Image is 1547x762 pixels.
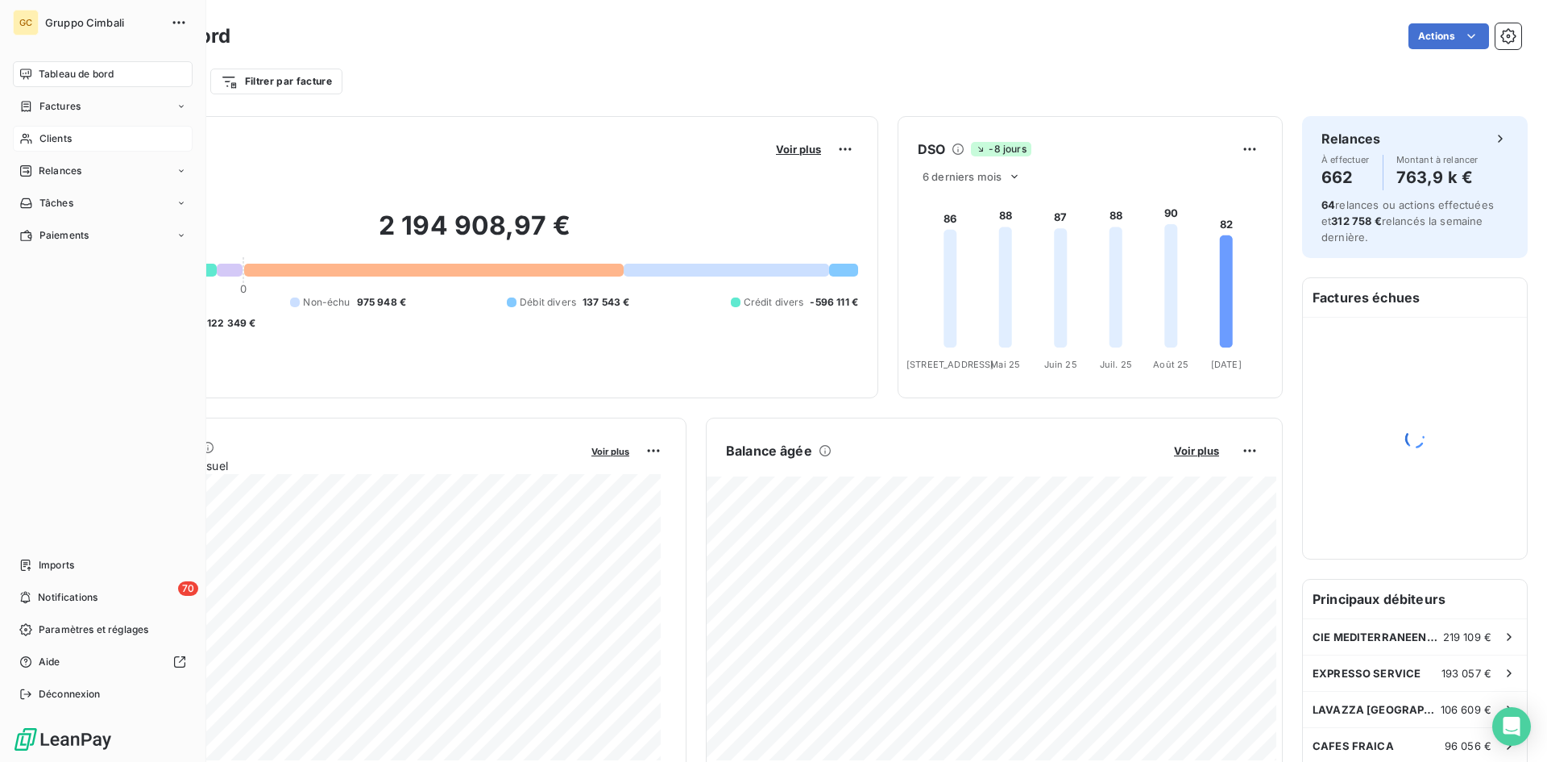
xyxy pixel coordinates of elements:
[771,142,826,156] button: Voir plus
[178,581,198,596] span: 70
[39,67,114,81] span: Tableau de bord
[583,295,629,310] span: 137 543 €
[39,196,73,210] span: Tâches
[39,228,89,243] span: Paiements
[1174,444,1219,457] span: Voir plus
[1321,198,1494,244] span: relances ou actions effectuées et relancés la semaine dernière.
[1153,359,1188,370] tspan: Août 25
[39,131,72,146] span: Clients
[39,99,81,114] span: Factures
[210,69,342,94] button: Filtrer par facture
[1331,214,1381,227] span: 312 758 €
[1211,359,1242,370] tspan: [DATE]
[1321,155,1370,164] span: À effectuer
[776,143,821,156] span: Voir plus
[303,295,350,310] span: Non-échu
[1408,23,1489,49] button: Actions
[1321,198,1335,211] span: 64
[1396,155,1479,164] span: Montant à relancer
[906,359,993,370] tspan: [STREET_ADDRESS]
[240,282,247,295] span: 0
[13,727,113,752] img: Logo LeanPay
[726,441,812,460] h6: Balance âgée
[990,359,1020,370] tspan: Mai 25
[1303,580,1527,618] h6: Principaux débiteurs
[1313,739,1394,752] span: CAFES FRAICA
[39,623,148,637] span: Paramètres et réglages
[971,142,1031,156] span: -8 jours
[38,590,97,605] span: Notifications
[810,295,858,310] span: -596 111 €
[1321,129,1380,148] h6: Relances
[1321,164,1370,190] h4: 662
[520,295,576,310] span: Débit divers
[587,443,634,458] button: Voir plus
[39,655,60,669] span: Aide
[1396,164,1479,190] h4: 763,9 k €
[1441,667,1491,680] span: 193 057 €
[1100,359,1132,370] tspan: Juil. 25
[39,164,81,178] span: Relances
[45,16,161,29] span: Gruppo Cimbali
[1313,667,1421,680] span: EXPRESSO SERVICE
[1169,443,1224,458] button: Voir plus
[1492,707,1531,746] div: Open Intercom Messenger
[923,170,1002,183] span: 6 derniers mois
[357,295,406,310] span: 975 948 €
[744,295,804,310] span: Crédit divers
[591,446,629,457] span: Voir plus
[39,687,101,702] span: Déconnexion
[918,139,945,159] h6: DSO
[39,558,74,573] span: Imports
[1313,631,1443,643] span: CIE MEDITERRANEENNE DES CAFES
[1441,703,1491,716] span: 106 609 €
[1443,631,1491,643] span: 219 109 €
[1313,703,1441,716] span: LAVAZZA [GEOGRAPHIC_DATA]
[13,10,39,35] div: GC
[202,316,256,331] span: -122 349 €
[1044,359,1077,370] tspan: Juin 25
[1445,739,1491,752] span: 96 056 €
[91,457,580,474] span: Chiffre d'affaires mensuel
[1303,278,1527,317] h6: Factures échues
[13,649,193,675] a: Aide
[91,210,858,258] h2: 2 194 908,97 €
